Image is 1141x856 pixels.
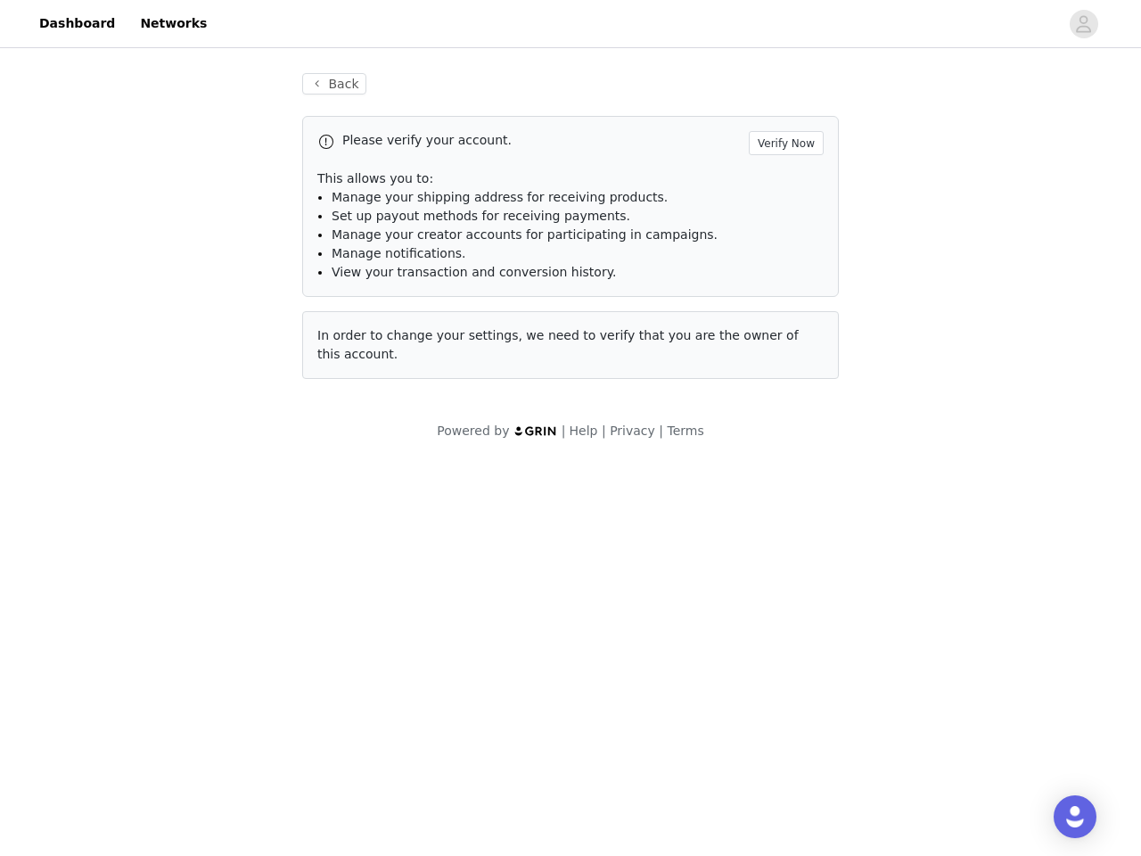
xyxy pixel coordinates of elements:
[332,265,616,279] span: View your transaction and conversion history.
[562,424,566,438] span: |
[332,246,466,260] span: Manage notifications.
[29,4,126,44] a: Dashboard
[332,227,718,242] span: Manage your creator accounts for participating in campaigns.
[570,424,598,438] a: Help
[667,424,703,438] a: Terms
[1054,795,1096,838] div: Open Intercom Messenger
[342,131,742,150] p: Please verify your account.
[610,424,655,438] a: Privacy
[317,169,824,188] p: This allows you to:
[332,190,668,204] span: Manage your shipping address for receiving products.
[317,328,799,361] span: In order to change your settings, we need to verify that you are the owner of this account.
[749,131,824,155] button: Verify Now
[437,424,509,438] span: Powered by
[129,4,218,44] a: Networks
[1075,10,1092,38] div: avatar
[302,73,366,95] button: Back
[659,424,663,438] span: |
[513,425,558,437] img: logo
[332,209,630,223] span: Set up payout methods for receiving payments.
[602,424,606,438] span: |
